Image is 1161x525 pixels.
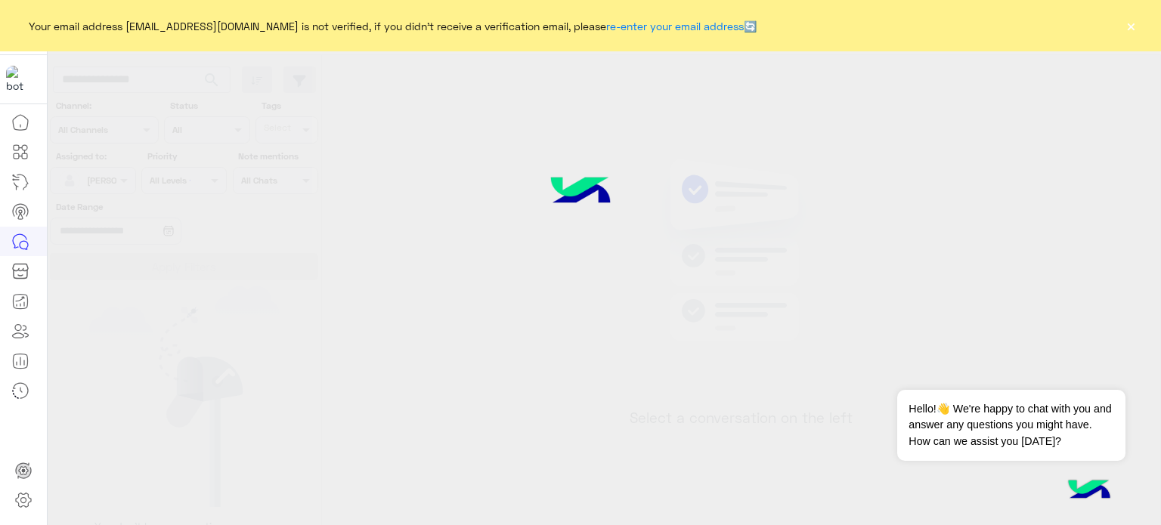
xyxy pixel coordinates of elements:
[606,20,744,32] a: re-enter your email address
[1063,465,1116,517] img: hulul-logo.png
[524,155,637,230] img: hulul-logo.png
[897,390,1125,461] span: Hello!👋 We're happy to chat with you and answer any questions you might have. How can we assist y...
[6,66,33,93] img: 919860931428189
[29,18,757,34] span: Your email address [EMAIL_ADDRESS][DOMAIN_NAME] is not verified, if you didn't receive a verifica...
[1123,18,1138,33] button: ×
